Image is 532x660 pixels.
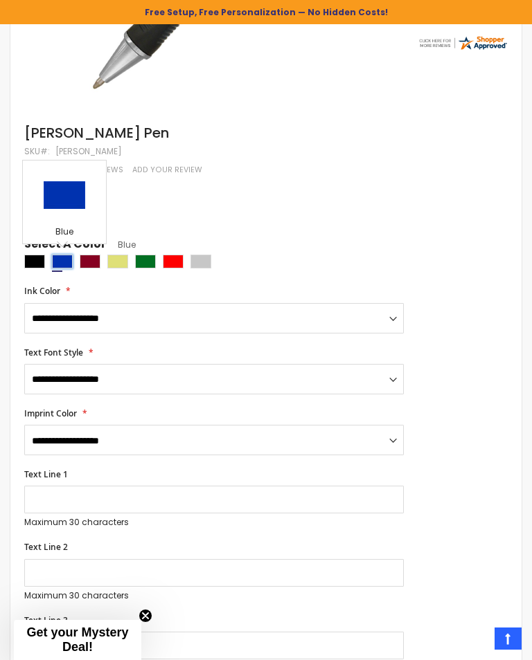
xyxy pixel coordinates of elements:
[24,255,45,268] div: Black
[24,517,404,528] p: Maximum 30 characters
[26,625,128,654] span: Get your Mystery Deal!
[24,468,68,480] span: Text Line 1
[24,145,50,157] strong: SKU
[14,620,141,660] div: Get your Mystery Deal!Close teaser
[163,255,184,268] div: Red
[135,255,156,268] div: Green
[55,146,122,157] div: [PERSON_NAME]
[132,165,202,175] a: Add Your Review
[26,226,103,240] div: Blue
[139,609,152,623] button: Close teaser
[80,255,100,268] div: Burgundy
[24,590,404,601] p: Maximum 30 characters
[52,255,73,268] div: Blue
[190,255,211,268] div: Silver
[495,627,522,650] a: Top
[418,42,508,54] a: 4pens.com certificate URL
[418,35,508,51] img: 4pens.com widget logo
[24,541,68,553] span: Text Line 2
[24,614,68,626] span: Text Line 3
[24,285,60,297] span: Ink Color
[91,165,123,175] span: Reviews
[107,255,128,268] div: Gold
[24,123,169,143] span: [PERSON_NAME] Pen
[24,237,106,255] span: Select A Color
[24,347,83,358] span: Text Font Style
[24,407,77,419] span: Imprint Color
[106,239,136,250] span: Blue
